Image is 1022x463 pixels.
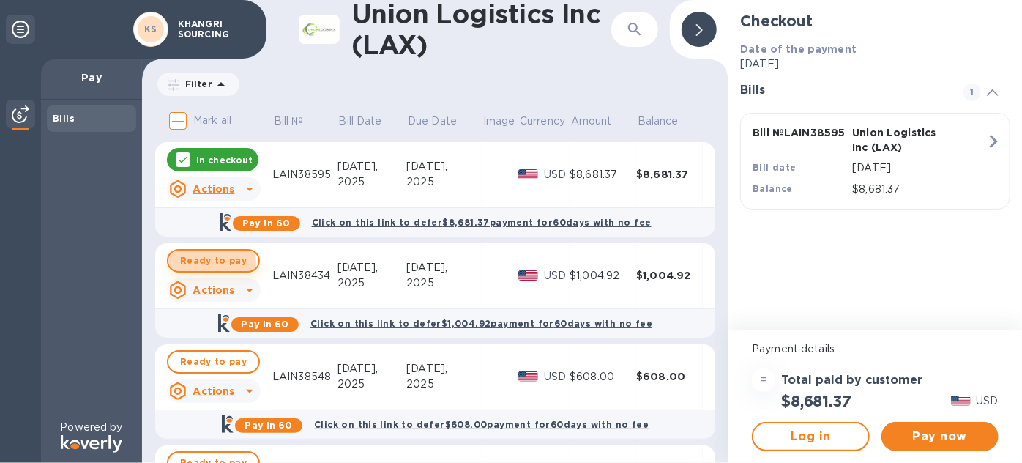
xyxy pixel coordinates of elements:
span: Ready to pay [180,252,247,270]
div: LAIN38434 [272,268,337,284]
div: $608.00 [636,369,703,384]
span: Balance [638,114,698,129]
p: Payment details [752,341,999,357]
div: [DATE], [337,260,407,275]
div: [DATE], [337,361,407,377]
div: [DATE], [406,361,482,377]
button: Ready to pay [167,249,260,273]
b: Balance [753,183,793,194]
p: Union Logistics Inc (LAX) [852,125,946,155]
div: LAIN38595 [272,167,337,182]
div: LAIN38548 [272,369,337,385]
p: [DATE] [740,56,1010,72]
span: Due Date [408,114,476,129]
button: Bill №LAIN38595Union Logistics Inc (LAX)Bill date[DATE]Balance$8,681.37 [740,113,1010,210]
p: Currency [520,114,565,129]
b: Bills [53,113,75,124]
button: Ready to pay [167,350,260,374]
div: 2025 [337,174,407,190]
p: Bill № LAIN38595 [753,125,846,140]
span: Bill Date [338,114,400,129]
img: USD [518,169,538,179]
div: 2025 [406,377,482,392]
div: $8,681.37 [636,167,703,182]
span: Bill № [274,114,323,129]
span: Log in [765,428,856,445]
p: USD [977,393,999,409]
div: [DATE], [337,159,407,174]
b: Click on this link to defer $8,681.37 payment for 60 days with no fee [312,217,652,228]
p: USD [544,268,570,284]
p: Pay [53,70,130,85]
p: In checkout [196,154,253,166]
p: Image [483,114,515,129]
p: [DATE] [852,160,986,176]
img: USD [518,270,538,281]
span: Ready to pay [180,353,247,371]
div: [DATE], [406,159,482,174]
b: Pay in 60 [242,319,289,330]
h3: Bills [740,84,946,97]
p: Due Date [408,114,457,129]
button: Pay now [881,422,999,451]
p: USD [544,167,570,182]
p: Balance [638,114,679,129]
u: Actions [193,385,234,397]
button: Log in [752,422,869,451]
p: Bill Date [338,114,381,129]
b: Click on this link to defer $1,004.92 payment for 60 days with no fee [310,318,652,329]
div: [DATE], [406,260,482,275]
span: Amount [571,114,631,129]
img: Logo [61,435,122,453]
div: 2025 [337,377,407,392]
div: 2025 [406,275,482,291]
p: USD [544,369,570,385]
h2: Checkout [740,12,1010,30]
p: Mark all [193,113,231,128]
u: Actions [193,284,234,296]
h2: $8,681.37 [781,392,851,410]
p: Filter [179,78,212,90]
b: Bill date [753,162,797,173]
span: 1 [963,84,981,101]
div: $8,681.37 [570,167,636,182]
div: 2025 [406,174,482,190]
u: Actions [193,183,234,195]
div: $1,004.92 [636,268,703,283]
b: Date of the payment [740,43,857,55]
div: $608.00 [570,369,636,385]
img: USD [518,371,538,382]
b: KS [144,23,157,34]
p: Bill № [274,114,304,129]
p: Powered by [60,420,122,435]
img: USD [951,396,971,406]
p: KHANGRI SOURCING [178,19,251,40]
div: = [752,368,775,392]
b: Pay in 60 [245,420,292,431]
p: $8,681.37 [852,182,986,197]
span: Pay now [893,428,987,445]
b: Click on this link to defer $608.00 payment for 60 days with no fee [314,419,649,430]
b: Pay in 60 [242,218,290,229]
div: 2025 [337,275,407,291]
h3: Total paid by customer [781,374,922,388]
div: $1,004.92 [570,268,636,284]
p: Amount [571,114,612,129]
